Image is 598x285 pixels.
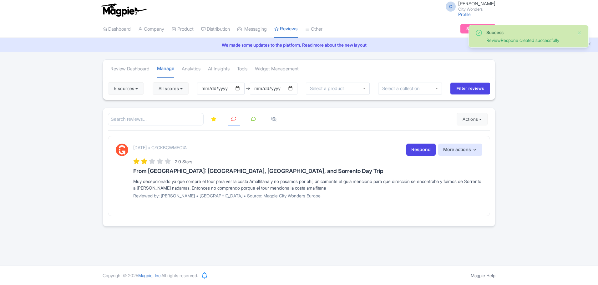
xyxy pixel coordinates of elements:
[116,144,128,156] img: GetYourGuide Logo
[172,21,194,38] a: Product
[103,21,131,38] a: Dashboard
[438,144,482,156] button: More actions
[157,60,174,78] a: Manage
[274,20,298,38] a: Reviews
[450,83,490,94] input: Filter reviews
[255,60,299,78] a: Widget Management
[153,82,189,95] button: All scores
[486,37,572,43] div: ReviewRespone created successfully
[208,60,230,78] a: AI Insights
[310,86,347,91] input: Select a product
[133,192,482,199] p: Reviewed by: [PERSON_NAME] • [GEOGRAPHIC_DATA] • Source: Magpie City Wonders Europe
[458,12,471,17] a: Profile
[446,2,456,12] span: C
[305,21,322,38] a: Other
[577,29,582,37] button: Close
[201,21,230,38] a: Distribution
[471,273,495,278] a: Magpie Help
[237,21,267,38] a: Messaging
[108,113,204,126] input: Search reviews...
[175,159,192,164] span: 2.0 Stars
[133,178,482,191] div: Muy decepcionado ya que compré el tour para ver la costa Amalfitana y no pasamos por ahí, únicame...
[486,29,572,36] div: Success
[99,272,202,279] div: Copyright © 2025 All rights reserved.
[182,60,200,78] a: Analytics
[133,168,482,174] h3: From [GEOGRAPHIC_DATA]: [GEOGRAPHIC_DATA], [GEOGRAPHIC_DATA], and Sorrento Day Trip
[587,41,592,48] button: Close announcement
[138,21,164,38] a: Company
[460,24,495,33] a: Subscription
[458,7,495,11] small: City Wonders
[110,60,149,78] a: Review Dashboard
[99,3,148,17] img: logo-ab69f6fb50320c5b225c76a69d11143b.png
[406,144,436,156] a: Respond
[4,42,594,48] a: We made some updates to the platform. Read more about the new layout
[382,86,424,91] input: Select a collection
[237,60,247,78] a: Tools
[458,1,495,7] span: [PERSON_NAME]
[457,113,488,125] button: Actions
[442,1,495,11] a: C [PERSON_NAME] City Wonders
[133,144,187,151] p: [DATE] • GYGKBGWMFG7A
[138,273,161,278] span: Magpie, Inc.
[108,82,144,95] button: 5 sources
